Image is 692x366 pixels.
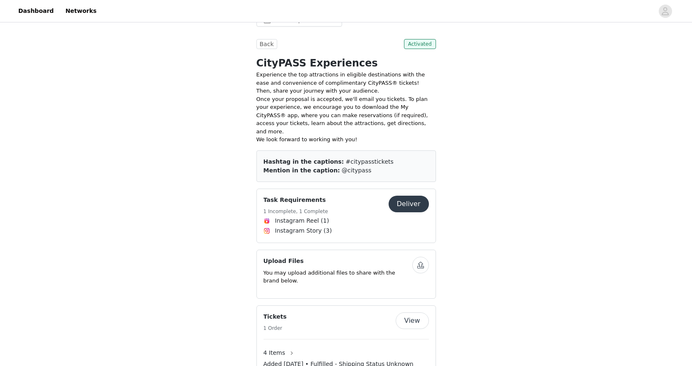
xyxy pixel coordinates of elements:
[60,2,101,20] a: Networks
[264,257,412,265] h4: Upload Files
[264,208,328,215] h5: 1 Incomplete, 1 Complete
[264,218,270,224] img: Instagram Reels Icon
[342,167,371,174] span: @citypass
[264,158,344,165] span: Hashtag in the captions:
[264,349,286,357] span: 4 Items
[264,167,340,174] span: Mention in the caption:
[256,71,436,95] p: Experience the top attractions in eligible destinations with the ease and convenience of complime...
[13,2,59,20] a: Dashboard
[346,158,394,165] span: #citypasstickets
[264,324,287,332] h5: 1 Order
[389,196,429,212] button: Deliver
[256,189,436,243] div: Task Requirements
[256,135,436,144] p: We look forward to working with you!
[264,196,328,204] h4: Task Requirements
[256,96,405,102] span: Once your proposal is accepted, we'll email you tickets
[275,216,329,225] span: Instagram Reel (1)
[264,269,412,285] p: You may upload additional files to share with the brand below.
[256,95,436,136] p: . To plan your experience, we encourage you to download the My CityPASS® app, where you can make ...
[264,228,270,234] img: Instagram Icon
[404,39,436,49] span: Activated
[275,226,332,235] span: Instagram Story (3)
[396,312,429,329] button: View
[264,312,287,321] h4: Tickets
[661,5,669,18] div: avatar
[256,56,436,71] h1: CityPASS Experiences
[256,39,277,49] button: Back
